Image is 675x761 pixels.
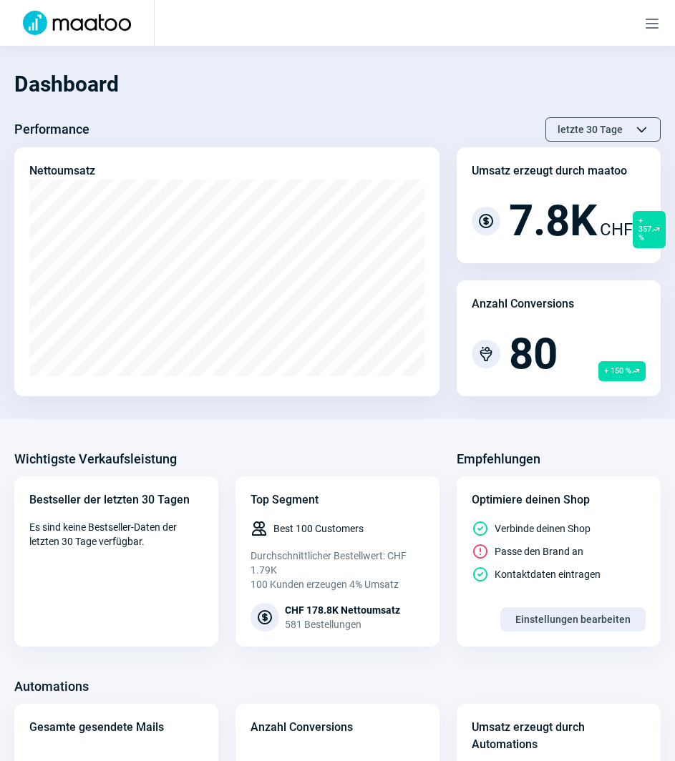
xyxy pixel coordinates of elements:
[14,118,89,141] h3: Performance
[495,521,591,536] span: Verbinde deinen Shop
[509,200,597,242] span: 7.8K
[598,361,646,381] span: + 150 %
[472,295,574,313] div: Anzahl Conversions
[285,617,400,632] div: 581 Bestellungen
[14,11,140,35] img: Logo
[472,162,627,180] div: Umsatz erzeugt durch maatoo
[273,521,364,536] span: Best 100 Customers
[29,719,164,736] div: Gesamte gesendete Mails
[457,448,540,471] h3: Empfehlungen
[251,719,353,736] div: Anzahl Conversions
[558,118,623,141] span: letzte 30 Tage
[495,544,583,559] span: Passe den Brand an
[495,567,601,581] span: Kontaktdaten eintragen
[500,607,646,632] button: Einstellungen bearbeiten
[251,549,424,591] div: Durchschnittlicher Bestellwert: CHF 1.79K 100 Kunden erzeugen 4% Umsatz
[29,162,95,180] div: Nettoumsatz
[251,491,424,509] div: Top Segment
[472,719,646,753] div: Umsatz erzeugt durch Automations
[633,211,666,248] span: + 357 %
[14,675,89,698] h3: Automations
[29,520,203,549] span: Es sind keine Bestseller-Daten der letzten 30 Tage verfügbar.
[14,448,177,471] h3: Wichtigste Verkaufsleistung
[509,333,558,375] span: 80
[14,60,661,109] h1: Dashboard
[472,491,646,509] div: Optimiere deinen Shop
[515,608,631,631] span: Einstellungen bearbeiten
[29,491,203,509] div: Bestseller der letzten 30 Tagen
[285,603,400,617] div: CHF 178.8K Nettoumsatz
[600,217,633,242] span: CHF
